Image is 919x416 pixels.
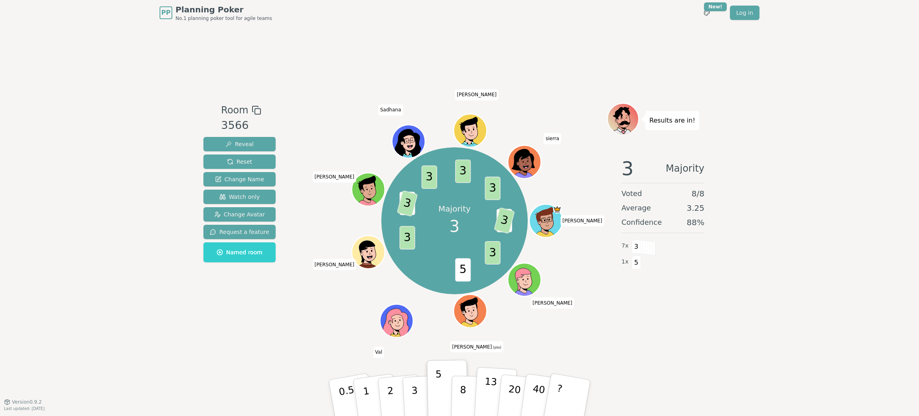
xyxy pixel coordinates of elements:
span: 5 [632,256,641,269]
span: Named room [217,248,262,256]
span: Click to change your name [530,297,574,309]
span: Confidence [621,217,662,228]
span: Planning Poker [176,4,272,15]
span: 88 % [687,217,704,228]
span: 3 [621,159,634,178]
div: 3566 [221,117,261,134]
span: Click to change your name [455,89,499,100]
span: 3 [485,241,501,265]
span: Click to change your name [450,341,503,353]
span: Reset [227,158,252,166]
span: 8 / 8 [692,188,704,199]
span: 5 [456,258,471,282]
span: Average [621,202,651,214]
button: New! [700,6,714,20]
span: 7 x [621,242,629,250]
span: 3 [494,208,515,234]
span: Request a feature [210,228,269,236]
div: New! [704,2,727,11]
span: Change Avatar [214,210,265,218]
span: Click to change your name [560,215,604,226]
span: Change Name [215,175,264,183]
p: 5 [436,368,442,412]
span: 3 [485,177,501,200]
span: Reveal [225,140,254,148]
span: PP [161,8,170,18]
span: 3.25 [686,202,704,214]
span: 3 [397,190,418,217]
span: Watch only [219,193,260,201]
span: Click to change your name [378,104,403,115]
span: 3 [400,226,415,250]
a: Log in [730,6,759,20]
span: Voted [621,188,642,199]
span: No.1 planning poker tool for agile teams [176,15,272,22]
button: Change Name [203,172,276,186]
span: Majority [666,159,704,178]
span: Click to change your name [544,133,561,144]
span: spencer is the host [553,205,562,214]
span: (you) [492,346,501,349]
button: Reveal [203,137,276,151]
p: Results are in! [649,115,695,126]
button: Request a feature [203,225,276,239]
button: Version0.9.2 [4,399,42,405]
span: Click to change your name [313,171,357,182]
button: Change Avatar [203,207,276,222]
span: 3 [422,166,437,189]
button: Click to change your avatar [455,295,486,327]
span: Last updated: [DATE] [4,406,45,411]
p: Majority [438,203,471,214]
span: Room [221,103,248,117]
button: Watch only [203,190,276,204]
span: 3 [632,240,641,254]
button: Reset [203,155,276,169]
span: Click to change your name [313,259,357,270]
span: Click to change your name [373,347,384,358]
button: Named room [203,242,276,262]
span: 3 [456,160,471,183]
span: 1 x [621,258,629,266]
span: Version 0.9.2 [12,399,42,405]
span: 3 [450,214,459,238]
a: PPPlanning PokerNo.1 planning poker tool for agile teams [160,4,272,22]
